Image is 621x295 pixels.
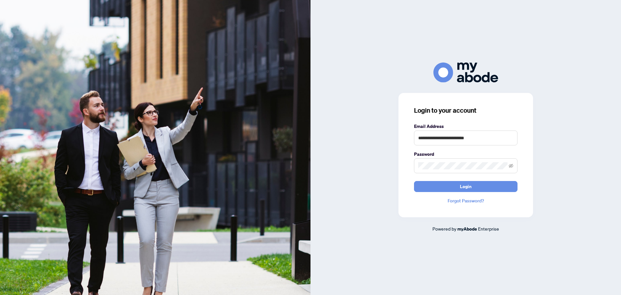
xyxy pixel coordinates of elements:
[478,226,499,232] span: Enterprise
[433,62,498,82] img: ma-logo
[457,225,477,233] a: myAbode
[414,151,517,158] label: Password
[432,226,456,232] span: Powered by
[414,197,517,204] a: Forgot Password?
[414,181,517,192] button: Login
[414,123,517,130] label: Email Address
[509,164,513,168] span: eye-invisible
[460,181,472,192] span: Login
[414,106,517,115] h3: Login to your account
